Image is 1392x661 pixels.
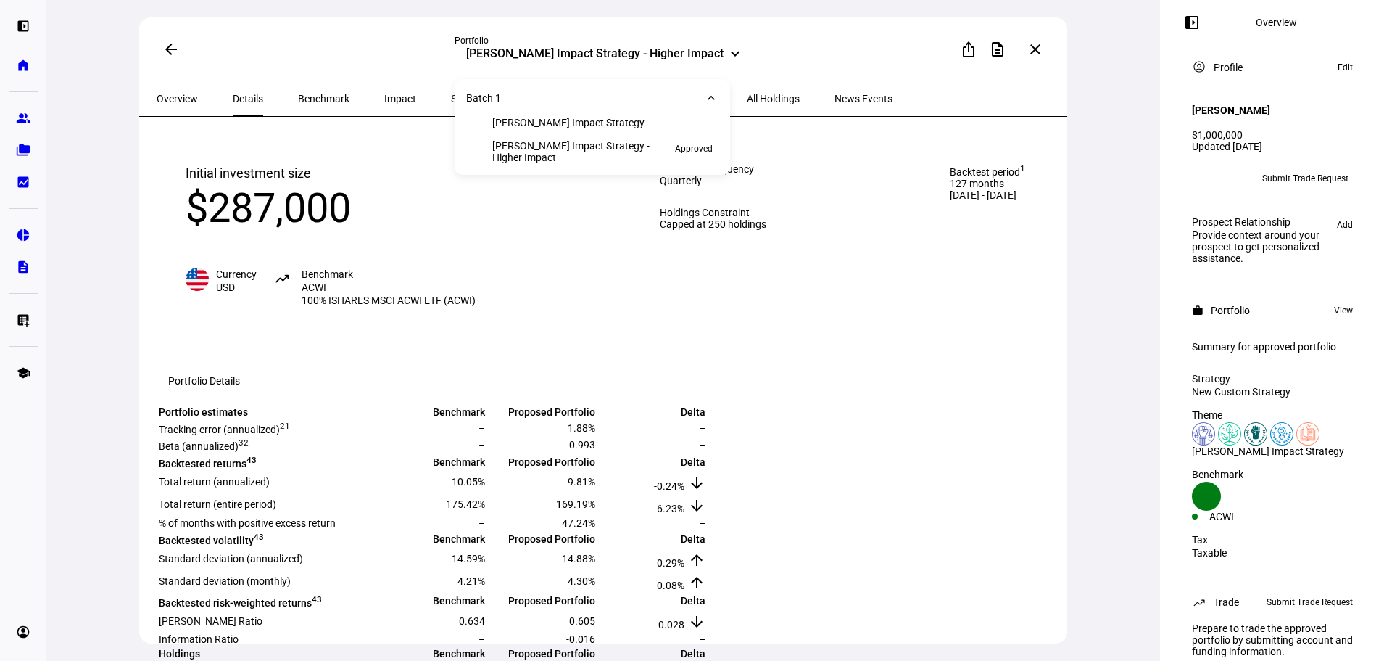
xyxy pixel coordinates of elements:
div: Summary for approved portfolio [1192,341,1360,353]
mat-icon: ios_share [960,41,977,58]
span: 14.88% [562,553,595,564]
div: Theme [1192,409,1360,421]
button: Add [1330,216,1360,234]
span: Information Ratio [159,633,239,645]
span: Submit Trade Request [1267,594,1353,611]
eth-mat-symbol: school [16,366,30,380]
span: Tracking error (annualized) [159,424,290,435]
img: democracy.colored.svg [1192,422,1215,446]
eth-mat-symbol: description [16,260,30,274]
div: [PERSON_NAME] Impact Strategy [492,117,645,128]
button: Edit [1330,59,1360,76]
mat-icon: arrow_upward [688,551,705,569]
span: View [1334,302,1353,319]
span: 0.08% [657,580,684,591]
mat-icon: arrow_downward [688,497,705,514]
span: Benchmark [298,94,349,104]
span: – [699,422,705,434]
td: Backtested risk-weighted returns [158,594,376,609]
sup: 1 [1020,163,1025,173]
span: % of months with positive excess return [159,517,336,529]
span: – [478,439,485,451]
span: Standard deviation (annualized) [159,553,303,564]
span: 127 months [950,178,1025,189]
div: New Custom Strategy [1192,386,1360,398]
div: [PERSON_NAME] Impact Strategy [1192,446,1360,457]
div: [PERSON_NAME] Impact Strategy - Higher Impact [492,140,658,163]
a: home [9,51,38,80]
eth-mat-symbol: folder_copy [16,143,30,157]
mat-icon: account_circle [1192,59,1206,74]
span: Standard deviation (monthly) [159,575,291,587]
mat-icon: arrow_downward [688,613,705,631]
span: [DATE] - [DATE] [950,189,1016,201]
td: Proposed Portfolio [487,647,596,660]
eth-panel-overview-card-header: Portfolio [1192,302,1360,319]
td: Backtested returns [158,454,376,470]
div: $1,000,000 [1192,129,1360,141]
span: -6.23% [654,503,684,514]
span: 4.21% [457,575,485,587]
td: Delta [597,647,706,660]
mat-icon: keyboard_arrow_down [726,45,744,62]
span: -0.016 [566,633,595,645]
td: Benchmark [377,647,486,660]
div: Tax [1192,534,1360,546]
span: News Events [834,94,892,104]
span: 0.605 [569,615,595,627]
img: education.colored.svg [1296,422,1319,446]
span: Beta (annualized) [159,440,249,452]
span: 0.634 [459,615,485,627]
eth-mat-symbol: group [16,111,30,126]
td: Delta [597,594,706,609]
div: Updated [DATE] [1192,141,1360,152]
sup: 3 [252,455,257,465]
a: pie_chart [9,221,38,250]
span: – [478,517,485,529]
span: – [699,517,705,529]
eth-mat-symbol: left_panel_open [16,19,30,33]
sup: 2 [244,438,249,448]
button: View [1327,302,1360,319]
span: 9.81% [568,476,595,488]
span: Benchmark [302,268,353,280]
eth-mat-symbol: account_circle [16,625,30,639]
span: Overview [157,94,198,104]
a: group [9,104,38,133]
div: Initial investment size [186,163,476,184]
div: Profile [1214,62,1243,73]
div: Strategy [1192,373,1360,385]
span: Currency [216,268,257,280]
mat-icon: close [1027,41,1044,58]
td: Benchmark [377,531,486,547]
span: 47.24% [562,517,595,529]
td: Delta [597,454,706,470]
span: 169.19% [556,498,595,510]
a: description [9,253,38,282]
td: Proposed Portfolio [487,406,596,419]
mat-icon: keyboard_arrow_down [704,91,718,105]
td: Benchmark [377,454,486,470]
span: 10.05% [452,476,485,488]
div: Trade [1214,596,1239,608]
mat-icon: left_panel_open [1183,14,1201,31]
div: Overview [1256,17,1297,28]
mat-icon: trending_up [1192,595,1206,609]
img: climateChange.colored.svg [1218,422,1241,446]
span: 14.59% [452,553,485,564]
span: Details [233,94,263,104]
img: racialJustice.colored.svg [1244,422,1267,446]
span: 0.29% [657,557,684,569]
span: Quarterly [660,175,702,186]
span: 4.30% [568,575,595,587]
a: bid_landscape [9,168,38,197]
eth-mat-symbol: pie_chart [16,228,30,242]
span: ACWI [302,282,326,293]
td: Proposed Portfolio [487,594,596,609]
td: Benchmark [377,406,486,419]
img: womensRights.colored.svg [1270,422,1293,446]
sup: 3 [259,532,264,542]
span: All Holdings [747,94,800,104]
span: Impact [384,94,416,104]
div: Portfolio [1211,305,1250,316]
